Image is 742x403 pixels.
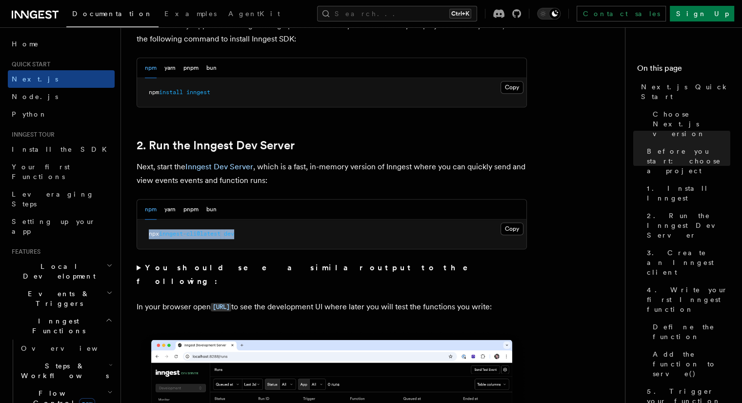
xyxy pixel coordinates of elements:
[8,258,115,285] button: Local Development
[317,6,477,21] button: Search...Ctrl+K
[12,39,39,49] span: Home
[12,93,58,101] span: Node.js
[501,81,523,94] button: Copy
[12,218,96,235] span: Setting up your app
[137,160,527,187] p: Next, start the , which is a fast, in-memory version of Inngest where you can quickly send and vi...
[72,10,153,18] span: Documentation
[8,35,115,53] a: Home
[647,285,730,314] span: 4. Write your first Inngest function
[637,78,730,105] a: Next.js Quick Start
[185,162,253,171] a: Inngest Dev Server
[186,89,210,96] span: inngest
[183,200,199,220] button: pnpm
[637,62,730,78] h4: On this page
[8,141,115,158] a: Install the SDK
[145,200,157,220] button: npm
[643,281,730,318] a: 4. Write your first Inngest function
[8,105,115,123] a: Python
[21,344,121,352] span: Overview
[211,302,231,311] a: [URL]
[8,248,40,256] span: Features
[643,180,730,207] a: 1. Install Inngest
[8,213,115,240] a: Setting up your app
[211,303,231,311] code: [URL]
[149,89,159,96] span: npm
[224,230,234,237] span: dev
[8,158,115,185] a: Your first Functions
[183,58,199,78] button: pnpm
[222,3,286,26] a: AgentKit
[8,60,50,68] span: Quick start
[647,211,730,240] span: 2. Run the Inngest Dev Server
[643,207,730,244] a: 2. Run the Inngest Dev Server
[137,263,481,286] strong: You should see a similar output to the following:
[501,222,523,235] button: Copy
[649,345,730,383] a: Add the function to serve()
[66,3,159,27] a: Documentation
[8,70,115,88] a: Next.js
[653,322,730,342] span: Define the function
[137,261,527,288] summary: You should see a similar output to the following:
[653,109,730,139] span: Choose Next.js version
[149,230,159,237] span: npx
[8,289,106,308] span: Events & Triggers
[647,248,730,277] span: 3. Create an Inngest client
[8,262,106,281] span: Local Development
[164,58,176,78] button: yarn
[8,131,55,139] span: Inngest tour
[17,361,109,381] span: Steps & Workflows
[12,110,47,118] span: Python
[206,200,217,220] button: bun
[8,316,105,336] span: Inngest Functions
[649,105,730,142] a: Choose Next.js version
[647,183,730,203] span: 1. Install Inngest
[8,88,115,105] a: Node.js
[164,200,176,220] button: yarn
[164,10,217,18] span: Examples
[8,185,115,213] a: Leveraging Steps
[8,285,115,312] button: Events & Triggers
[137,139,295,152] a: 2. Run the Inngest Dev Server
[145,58,157,78] button: npm
[647,146,730,176] span: Before you start: choose a project
[12,145,113,153] span: Install the SDK
[17,340,115,357] a: Overview
[670,6,734,21] a: Sign Up
[12,163,70,181] span: Your first Functions
[649,318,730,345] a: Define the function
[643,244,730,281] a: 3. Create an Inngest client
[643,142,730,180] a: Before you start: choose a project
[137,19,527,46] p: With the Next.js app now running running open a new tab in your terminal. In your project directo...
[12,75,58,83] span: Next.js
[159,230,221,237] span: inngest-cli@latest
[537,8,561,20] button: Toggle dark mode
[449,9,471,19] kbd: Ctrl+K
[137,300,527,314] p: In your browser open to see the development UI where later you will test the functions you write:
[12,190,94,208] span: Leveraging Steps
[159,89,183,96] span: install
[8,312,115,340] button: Inngest Functions
[653,349,730,379] span: Add the function to serve()
[159,3,222,26] a: Examples
[577,6,666,21] a: Contact sales
[17,357,115,384] button: Steps & Workflows
[228,10,280,18] span: AgentKit
[206,58,217,78] button: bun
[641,82,730,101] span: Next.js Quick Start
